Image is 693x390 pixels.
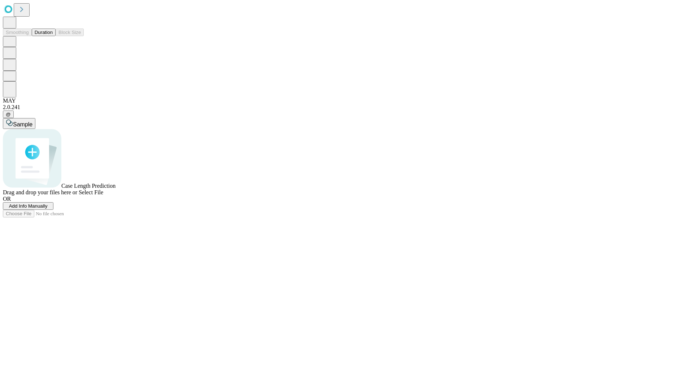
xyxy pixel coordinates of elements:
[79,189,103,195] span: Select File
[3,189,77,195] span: Drag and drop your files here or
[3,110,14,118] button: @
[3,196,11,202] span: OR
[3,202,53,210] button: Add Info Manually
[3,118,35,129] button: Sample
[9,203,48,209] span: Add Info Manually
[32,29,56,36] button: Duration
[56,29,84,36] button: Block Size
[3,97,690,104] div: MAY
[3,29,32,36] button: Smoothing
[6,112,11,117] span: @
[3,104,690,110] div: 2.0.241
[61,183,115,189] span: Case Length Prediction
[13,121,32,127] span: Sample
